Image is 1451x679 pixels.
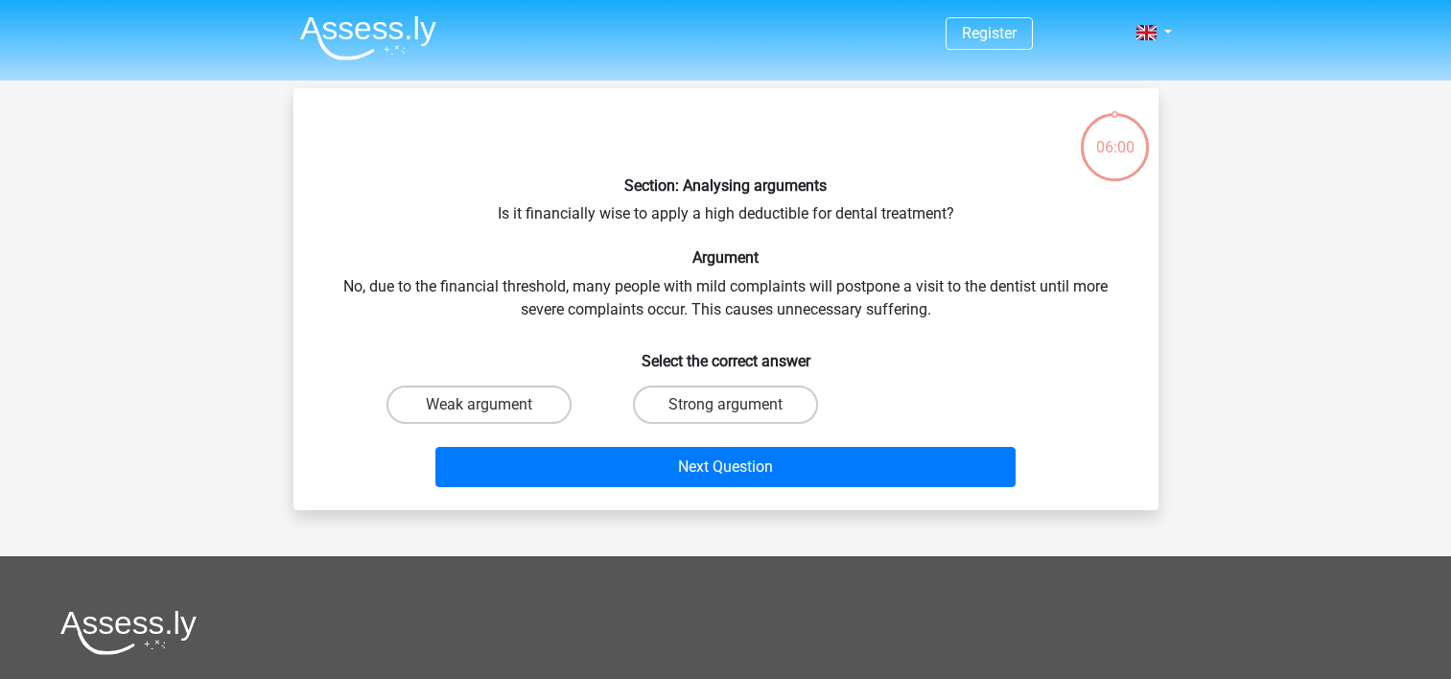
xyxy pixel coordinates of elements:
label: Strong argument [633,386,818,424]
h6: Select the correct answer [324,337,1128,370]
img: Assessly logo [60,610,197,655]
button: Next Question [435,447,1016,487]
a: Register [962,24,1017,42]
div: Is it financially wise to apply a high deductible for dental treatment? No, due to the financial ... [301,104,1151,495]
h6: Section: Analysing arguments [324,176,1128,195]
h6: Argument [324,248,1128,267]
img: Assessly [300,15,436,60]
label: Weak argument [386,386,572,424]
div: 06:00 [1079,111,1151,159]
